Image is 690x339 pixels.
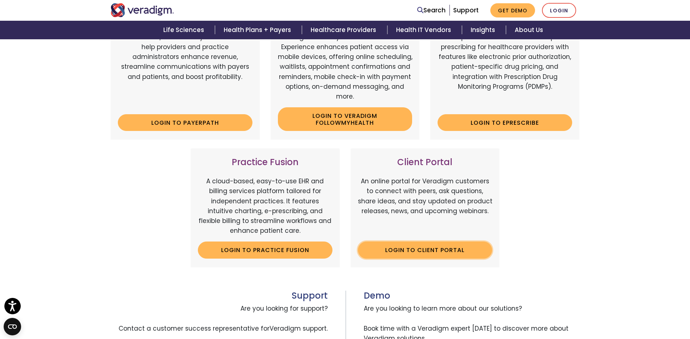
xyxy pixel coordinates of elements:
[278,107,412,131] a: Login to Veradigm FollowMyHealth
[278,32,412,101] p: Veradigm FollowMyHealth's Mobile Patient Experience enhances patient access via mobile devices, o...
[453,6,479,15] a: Support
[542,3,576,18] a: Login
[438,114,572,131] a: Login to ePrescribe
[417,5,446,15] a: Search
[111,3,174,17] img: Veradigm logo
[155,21,215,39] a: Life Sciences
[118,114,252,131] a: Login to Payerpath
[490,3,535,17] a: Get Demo
[358,176,492,236] p: An online portal for Veradigm customers to connect with peers, ask questions, share ideas, and st...
[111,301,328,336] span: Are you looking for support? Contact a customer success representative for
[198,242,332,258] a: Login to Practice Fusion
[198,157,332,168] h3: Practice Fusion
[118,32,252,109] p: Web-based, user-friendly solutions that help providers and practice administrators enhance revenu...
[4,318,21,335] button: Open CMP widget
[438,32,572,109] p: A comprehensive solution that simplifies prescribing for healthcare providers with features like ...
[198,176,332,236] p: A cloud-based, easy-to-use EHR and billing services platform tailored for independent practices. ...
[364,291,580,301] h3: Demo
[358,157,492,168] h3: Client Portal
[111,291,328,301] h3: Support
[387,21,462,39] a: Health IT Vendors
[302,21,387,39] a: Healthcare Providers
[506,21,552,39] a: About Us
[654,303,681,330] iframe: Drift Chat Widget
[270,324,328,333] span: Veradigm support.
[215,21,302,39] a: Health Plans + Payers
[358,242,492,258] a: Login to Client Portal
[462,21,506,39] a: Insights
